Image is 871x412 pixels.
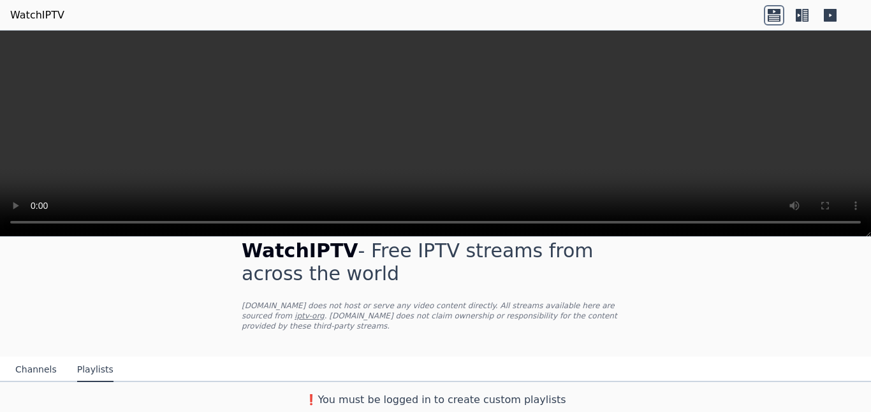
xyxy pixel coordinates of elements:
[221,392,650,408] h3: ❗️You must be logged in to create custom playlists
[77,358,113,382] button: Playlists
[10,8,64,23] a: WatchIPTV
[242,301,629,331] p: [DOMAIN_NAME] does not host or serve any video content directly. All streams available here are s...
[295,311,325,320] a: iptv-org
[242,239,358,262] span: WatchIPTV
[15,358,57,382] button: Channels
[242,239,629,285] h1: - Free IPTV streams from across the world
